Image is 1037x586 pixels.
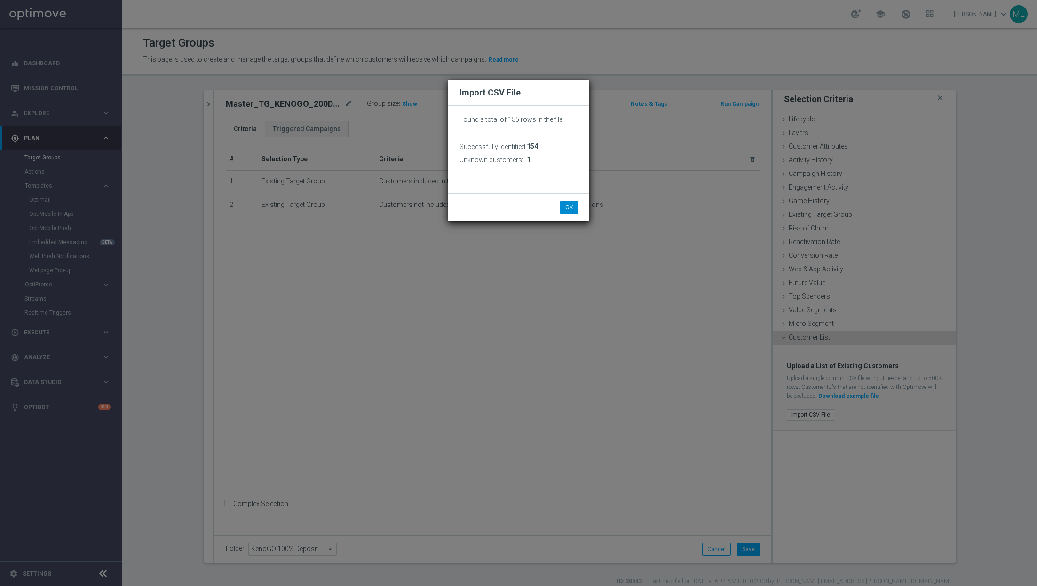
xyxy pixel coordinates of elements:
span: 154 [527,143,538,150]
h2: Import CSV File [459,87,578,98]
h3: Successfully identified: [459,143,527,151]
button: OK [560,201,578,214]
p: Found a total of 155 rows in the file [459,115,578,124]
h3: Unknown customers: [459,156,523,164]
span: 1 [527,156,530,164]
